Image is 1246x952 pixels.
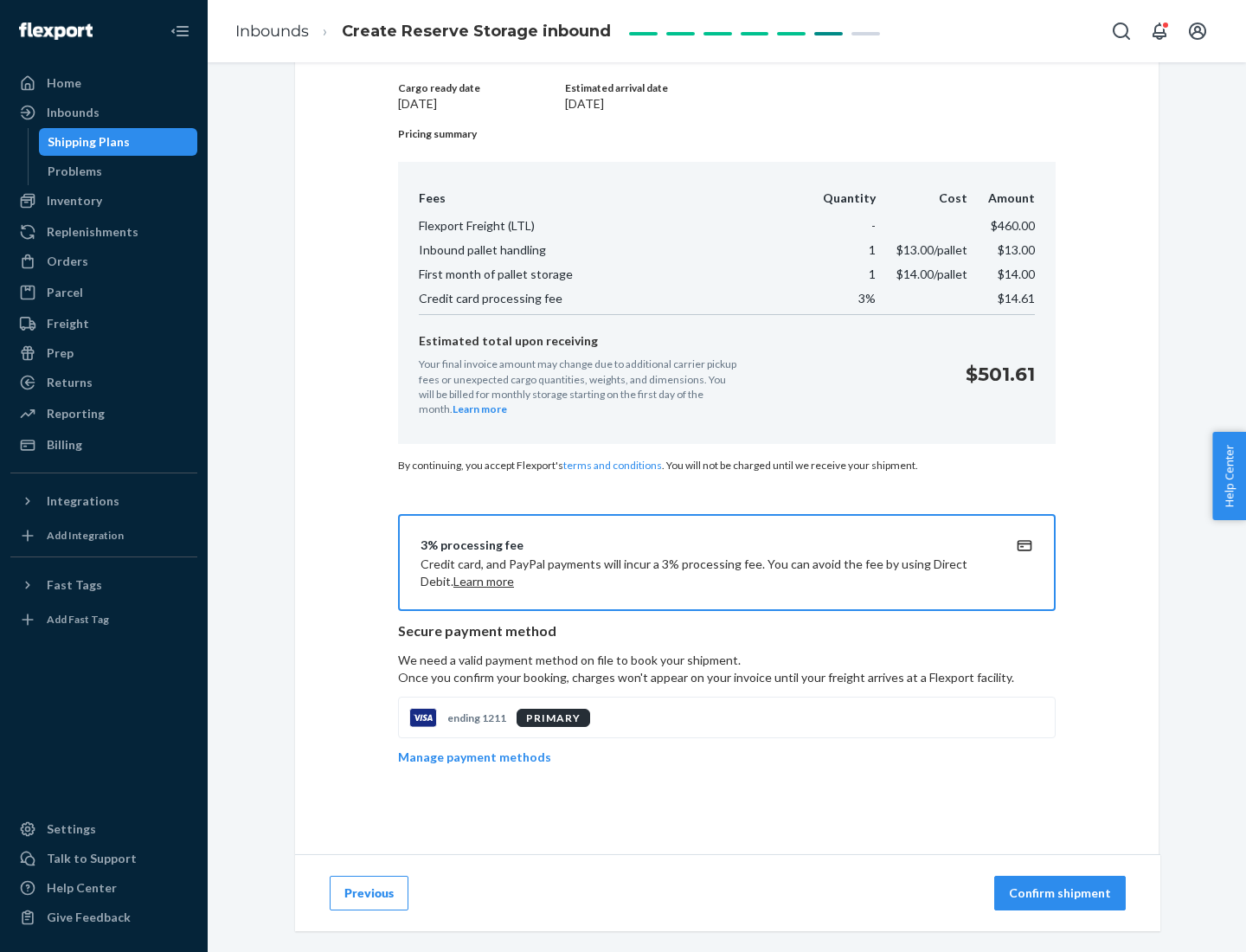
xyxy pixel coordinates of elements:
[10,571,197,599] button: Fast Tags
[802,262,876,286] td: 1
[419,238,802,262] td: Inbound pallet handling
[10,310,197,338] a: Freight
[47,223,138,241] div: Replenishments
[419,190,802,214] th: Fees
[896,242,967,257] span: $13.00 /pallet
[398,458,1056,473] p: By continuing, you accept Flexport's . You will not be charged until we receive your shipment.
[802,214,876,238] td: -
[10,248,197,275] a: Orders
[565,95,1056,113] p: [DATE]
[998,242,1035,257] span: $13.00
[398,621,1056,641] p: Secure payment method
[47,253,88,270] div: Orders
[47,284,83,301] div: Parcel
[235,22,309,41] a: Inbounds
[47,405,105,422] div: Reporting
[453,402,507,416] button: Learn more
[47,612,109,627] div: Add Fast Tag
[419,357,739,416] p: Your final invoice amount may change due to additional carrier pickup fees or unexpected cargo qu...
[447,711,506,725] p: ending 1211
[47,344,74,362] div: Prep
[10,279,197,306] a: Parcel
[398,669,1056,686] p: Once you confirm your booking, charges won't appear on your invoice until your freight arrives at...
[10,187,197,215] a: Inventory
[1104,14,1139,48] button: Open Search Box
[47,909,131,926] div: Give Feedback
[47,820,96,838] div: Settings
[47,436,82,453] div: Billing
[330,876,408,910] button: Previous
[421,537,992,554] div: 3% processing fee
[163,14,197,48] button: Close Navigation
[10,487,197,515] button: Integrations
[10,339,197,367] a: Prep
[563,459,662,472] a: terms and conditions
[10,99,197,126] a: Inbounds
[222,6,625,57] ol: breadcrumbs
[47,374,93,391] div: Returns
[47,576,102,594] div: Fast Tags
[1180,14,1215,48] button: Open account menu
[10,369,197,396] a: Returns
[19,23,93,40] img: Flexport logo
[1212,432,1246,520] button: Help Center
[994,876,1126,910] button: Confirm shipment
[967,190,1035,214] th: Amount
[47,850,137,867] div: Talk to Support
[47,104,100,121] div: Inbounds
[398,749,551,766] p: Manage payment methods
[802,286,876,315] td: 3%
[342,22,611,41] span: Create Reserve Storage inbound
[47,528,124,543] div: Add Integration
[421,556,992,590] p: Credit card, and PayPal payments will incur a 3% processing fee. You can avoid the fee by using D...
[398,95,562,113] p: [DATE]
[896,267,967,281] span: $14.00 /pallet
[39,128,198,156] a: Shipping Plans
[10,218,197,246] a: Replenishments
[419,262,802,286] td: First month of pallet storage
[47,879,117,897] div: Help Center
[47,492,119,510] div: Integrations
[10,522,197,550] a: Add Integration
[419,332,952,350] p: Estimated total upon receiving
[398,80,562,95] p: Cargo ready date
[47,315,89,332] div: Freight
[10,904,197,931] button: Give Feedback
[10,874,197,902] a: Help Center
[39,158,198,185] a: Problems
[10,69,197,97] a: Home
[10,400,197,428] a: Reporting
[47,192,102,209] div: Inventory
[517,709,590,727] div: PRIMARY
[998,267,1035,281] span: $14.00
[453,573,514,590] button: Learn more
[398,652,1056,686] p: We need a valid payment method on file to book your shipment.
[10,815,197,843] a: Settings
[10,606,197,634] a: Add Fast Tag
[419,214,802,238] td: Flexport Freight (LTL)
[419,286,802,315] td: Credit card processing fee
[10,431,197,459] a: Billing
[991,218,1035,233] span: $460.00
[876,190,967,214] th: Cost
[565,80,1056,95] p: Estimated arrival date
[966,361,1035,388] p: $501.61
[10,845,197,872] a: Talk to Support
[398,126,1056,141] p: Pricing summary
[48,133,130,151] div: Shipping Plans
[47,74,81,92] div: Home
[802,190,876,214] th: Quantity
[48,163,102,180] div: Problems
[1142,14,1177,48] button: Open notifications
[998,291,1035,306] span: $14.61
[1009,884,1111,902] p: Confirm shipment
[802,238,876,262] td: 1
